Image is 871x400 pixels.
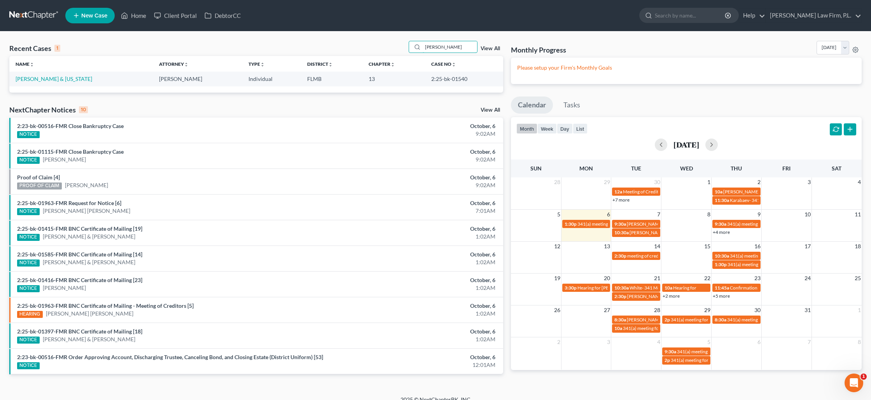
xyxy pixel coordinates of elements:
[603,305,611,315] span: 27
[16,75,92,82] a: [PERSON_NAME] & [US_STATE]
[703,305,711,315] span: 29
[606,337,611,347] span: 3
[623,189,709,195] span: Meeting of Creditors for [PERSON_NAME]
[341,276,496,284] div: October, 6
[671,357,746,363] span: 341(a) meeting for [PERSON_NAME]
[451,62,456,67] i: unfold_more
[707,210,711,219] span: 8
[153,72,242,86] td: [PERSON_NAME]
[425,72,503,86] td: 2:25-bk-01540
[341,233,496,240] div: 1:02AM
[713,229,730,235] a: +4 more
[603,177,611,187] span: 29
[556,210,561,219] span: 5
[341,335,496,343] div: 1:02AM
[653,177,661,187] span: 30
[627,253,712,259] span: meeting of creditors for [PERSON_NAME]
[17,285,40,292] div: NOTICE
[17,157,40,164] div: NOTICE
[553,305,561,315] span: 26
[577,221,615,227] span: 341(a) meeting for
[17,208,40,215] div: NOTICE
[43,335,135,343] a: [PERSON_NAME] & [PERSON_NAME]
[754,242,761,251] span: 16
[707,337,711,347] span: 5
[553,274,561,283] span: 19
[369,61,395,67] a: Chapterunfold_more
[17,200,121,206] a: 2:25-bk-01963-FMR Request for Notice [6]
[328,62,333,67] i: unfold_more
[248,61,265,67] a: Typeunfold_more
[703,242,711,251] span: 15
[17,337,40,344] div: NOTICE
[614,285,629,291] span: 10:30a
[757,177,761,187] span: 2
[553,242,561,251] span: 12
[43,284,86,292] a: [PERSON_NAME]
[307,61,333,67] a: Districtunfold_more
[79,106,88,113] div: 10
[715,221,726,227] span: 9:30a
[9,105,88,114] div: NextChapter Notices
[673,285,696,291] span: Hearing for
[655,8,726,23] input: Search by name...
[341,122,496,130] div: October, 6
[17,328,142,335] a: 2:25-bk-01397-FMR BNC Certificate of Mailing [18]
[631,165,641,172] span: Tue
[665,349,676,354] span: 9:30a
[739,9,765,23] a: Help
[17,234,40,241] div: NOTICE
[782,165,791,172] span: Fri
[301,72,362,86] td: FLMB
[341,353,496,361] div: October, 6
[431,61,456,67] a: Case Nounfold_more
[614,293,626,299] span: 2:30p
[707,177,711,187] span: 1
[766,9,861,23] a: [PERSON_NAME] Law Firm, P.L.
[341,361,496,369] div: 12:01AM
[9,44,60,53] div: Recent Cases
[577,285,638,291] span: Hearing for [PERSON_NAME]
[579,165,593,172] span: Mon
[16,61,34,67] a: Nameunfold_more
[623,325,698,331] span: 341(a) meeting for [PERSON_NAME]
[341,225,496,233] div: October, 6
[730,253,846,259] span: 341(a) meeting for [PERSON_NAME] & [PERSON_NAME]
[673,140,699,149] h2: [DATE]
[612,197,630,203] a: +7 more
[804,242,812,251] span: 17
[656,337,661,347] span: 4
[17,174,60,181] a: Proof of Claim [4]
[341,174,496,181] div: October, 6
[730,285,819,291] span: Confirmation Hearing for [PERSON_NAME]
[530,165,542,172] span: Sun
[341,156,496,163] div: 9:02AM
[242,72,301,86] td: Individual
[845,374,863,392] iframe: Intercom live chat
[341,251,496,258] div: October, 6
[857,337,862,347] span: 8
[606,210,611,219] span: 6
[17,148,124,155] a: 2:25-bk-01115-FMR Close Bankruptcy Case
[81,13,107,19] span: New Case
[603,242,611,251] span: 13
[17,362,40,369] div: NOTICE
[341,207,496,215] div: 7:01AM
[757,210,761,219] span: 9
[804,210,812,219] span: 10
[537,123,557,134] button: week
[553,177,561,187] span: 28
[715,189,722,195] span: 10a
[680,165,693,172] span: Wed
[653,305,661,315] span: 28
[703,274,711,283] span: 22
[677,349,793,354] span: 341(a) meeting for [PERSON_NAME] & [PERSON_NAME]
[573,123,588,134] button: list
[653,242,661,251] span: 14
[341,130,496,138] div: 9:02AM
[630,230,694,235] span: [PERSON_NAME]- 341 Meeting
[65,181,108,189] a: [PERSON_NAME]
[362,72,425,86] td: 13
[603,274,611,283] span: 20
[43,258,135,266] a: [PERSON_NAME] & [PERSON_NAME]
